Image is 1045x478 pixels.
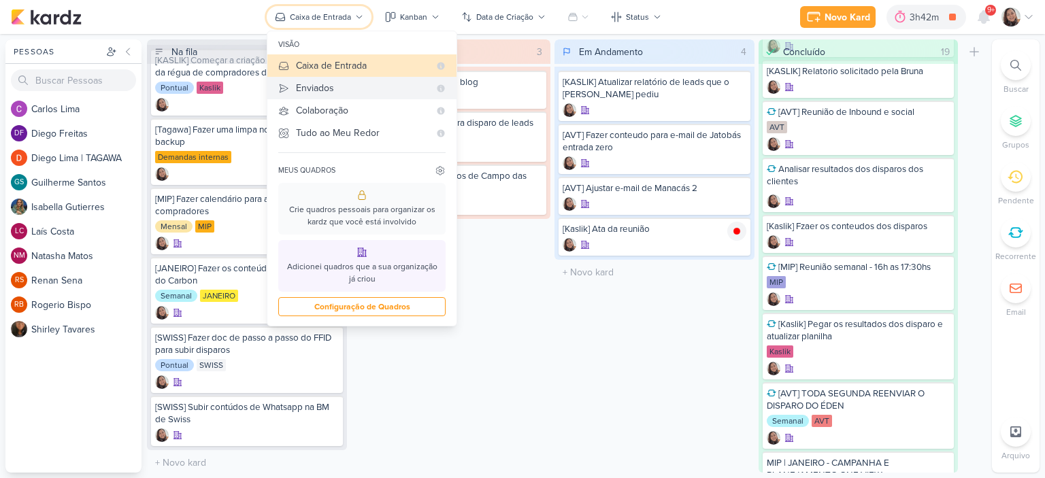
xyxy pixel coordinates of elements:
div: [Kaslik] Pegar os resultados dos disparo e atualizar planilha [767,318,950,343]
div: Enviados [296,81,429,95]
div: Criador(a): Sharlene Khoury [155,306,169,320]
div: Criador(a): Sharlene Khoury [767,137,780,151]
span: 9+ [987,5,995,16]
div: N a t a s h a M a t o s [31,249,142,263]
div: Guilherme Santos [11,174,27,190]
div: 19 [935,45,955,59]
div: Semanal [767,415,809,427]
img: Sharlene Khoury [155,375,169,389]
img: Sharlene Khoury [563,238,576,252]
div: [AVT] Fazer conteudo para e-mail de Jatobás entrada zero [563,129,746,154]
div: [KASLIK] Começar a criação dos conteúdos da régua de compradores de Kaslik [155,54,339,79]
div: Natasha Matos [11,247,27,264]
div: R o g e r i o B i s p o [31,298,142,312]
img: Sharlene Khoury [155,428,169,442]
div: Criador(a): Sharlene Khoury [767,80,780,94]
p: Pendente [998,194,1034,207]
button: Caixa de Entrada [267,54,457,77]
div: [KASLIK] Atualizar relatório de leads que o Otávio pediu [563,76,746,101]
img: Sharlene Khoury [563,197,576,211]
div: Adicionei quadros que a sua organização já criou [286,260,437,288]
p: RB [14,301,24,309]
div: Criador(a): Sharlene Khoury [767,292,780,306]
p: Buscar [1003,83,1029,95]
div: Criador(a): Sharlene Khoury [563,238,576,252]
input: + Novo kard [557,262,752,282]
div: SWISS [197,359,226,371]
div: MIP [767,276,786,288]
button: Enviados [267,77,457,99]
img: Sharlene Khoury [155,306,169,320]
p: Recorrente [995,250,1036,262]
div: [SWISS] Fazer doc de passo a passo do FFID para subir disparos [155,332,339,356]
img: Sharlene Khoury [1001,7,1021,27]
div: Criador(a): Sharlene Khoury [155,237,169,250]
div: Criador(a): Sharlene Khoury [155,375,169,389]
div: D i e g o L i m a | T A G A W A [31,151,142,165]
img: Sharlene Khoury [767,235,780,249]
p: DF [14,130,24,137]
div: Pontual [155,359,194,371]
div: Caixa de Entrada [296,58,429,73]
div: D i e g o F r e i t a s [31,126,142,141]
input: Buscar Pessoas [11,69,136,91]
div: Crie quadros pessoais para organizar os kardz que você está involvido [286,203,437,231]
img: Sharlene Khoury [767,362,780,375]
div: [Tagawa] Fazer uma limpa no notebook, backup [155,124,339,148]
div: L a í s C o s t a [31,224,142,239]
p: Grupos [1002,139,1029,151]
p: Arquivo [1001,449,1030,462]
div: Diego Freitas [11,125,27,141]
button: Tudo ao Meu Redor [267,122,457,144]
div: [KASLIK] Relatorio solicitado pela Bruna [767,65,950,78]
div: [AVT] Ajustar e-mail de Manacás 2 [563,182,746,194]
button: Novo Kard [800,6,876,28]
div: 4 [735,45,752,59]
div: visão [267,35,457,54]
img: Shirley Tavares [11,321,27,337]
img: Isabella Gutierres [11,199,27,215]
div: Semanal [155,290,197,302]
div: JANEIRO [200,290,238,302]
img: tracking [727,222,746,241]
div: 3 [531,45,548,59]
div: Demandas internas [155,151,231,163]
img: Sharlene Khoury [155,167,169,181]
div: Rogerio Bispo [11,296,27,313]
div: C a r l o s L i m a [31,102,142,116]
p: Email [1006,306,1026,318]
div: Analisar resultados dos disparos dos clientes [767,163,950,188]
div: MIP [195,220,214,233]
div: Pontual [155,82,194,94]
img: kardz.app [11,9,82,25]
div: Novo Kard [825,10,870,24]
p: GS [14,179,24,186]
div: [AVT] Reunião de Inbound e social [767,106,950,118]
div: Criador(a): Sharlene Khoury [767,431,780,445]
div: [MIP] Reunião semanal - 16h as 17:30hs [767,261,950,273]
div: Criador(a): Sharlene Khoury [563,103,576,117]
button: Colaboração [267,99,457,122]
div: [Kaslik] Ata da reunião [563,223,746,235]
img: Carlos Lima [11,101,27,117]
div: G u i l h e r m e S a n t o s [31,175,142,190]
p: NM [14,252,25,260]
div: Renan Sena [11,272,27,288]
div: I s a b e l l a G u t i e r r e s [31,200,142,214]
div: Tudo ao Meu Redor [296,126,429,140]
li: Ctrl + F [992,50,1040,95]
div: Criador(a): Sharlene Khoury [155,428,169,442]
img: Sharlene Khoury [767,194,780,208]
div: [JANEIRO] Fazer os conteúdos da fase teaser do Carbon [155,262,339,287]
div: Colaboração [296,103,429,118]
div: Kaslik [197,82,223,94]
div: Criador(a): Sharlene Khoury [155,167,169,181]
div: [AVT] TODA SEGUNDA REENVIAR O DISPARO DO ÉDEN [767,388,950,412]
img: Sharlene Khoury [767,431,780,445]
div: Kaslik [767,345,793,358]
img: Sharlene Khoury [767,137,780,151]
img: Sharlene Khoury [155,237,169,250]
img: Sharlene Khoury [563,103,576,117]
input: + Novo kard [150,453,344,473]
div: Criador(a): Sharlene Khoury [767,194,780,208]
